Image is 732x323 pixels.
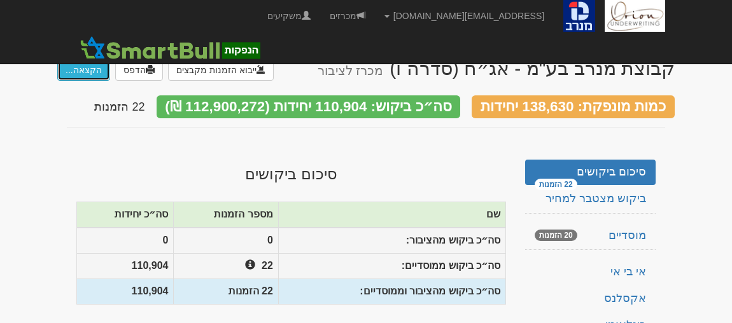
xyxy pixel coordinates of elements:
[525,186,656,212] a: ביקוש מצטבר למחיר
[77,279,174,305] th: 110,904
[76,166,506,182] h3: סיכום ביקושים
[174,279,278,305] th: 22 הזמנות
[525,223,656,249] a: מוסדיים
[525,259,656,285] a: אי בי אי
[94,100,144,113] span: 22 הזמנות
[267,233,273,248] span: 0
[525,160,656,185] a: סיכום ביקושים
[77,228,174,253] th: 0
[157,95,460,118] div: סה״כ ביקוש: 110,904 יחידות (112,900,272 ₪)
[76,35,264,60] img: SmartBull Logo
[278,254,505,279] th: סה״כ ביקוש ממוסדיים:
[535,230,577,241] span: 20 הזמנות
[318,58,675,79] div: קבוצת מנרב בע"מ - אג״ח (סדרה ו)
[115,59,163,81] a: הדפס
[525,286,656,312] a: אקסלנס
[278,202,505,228] th: שם
[174,254,278,279] th: 22
[168,59,274,81] button: ייבוא הזמנות מקבצים
[318,64,383,78] small: מכרז לציבור
[77,202,174,228] th: סה״כ יחידות
[174,202,278,228] th: מספר הזמנות
[278,279,505,305] th: סה״כ ביקוש מהציבור וממוסדיים:
[57,59,110,81] button: הקצאה...
[278,228,505,253] th: סה״כ ביקוש מהציבור:
[77,254,174,279] th: 110,904
[472,95,675,118] div: כמות מונפקת: 138,630 יחידות
[535,179,577,190] span: 22 הזמנות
